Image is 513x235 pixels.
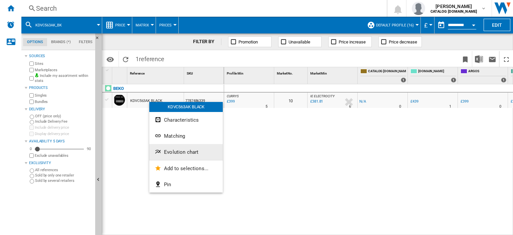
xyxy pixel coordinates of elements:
[164,117,199,123] span: Characteristics
[149,160,223,177] button: Add to selections...
[164,133,185,139] span: Matching
[164,149,198,155] span: Evolution chart
[164,165,208,171] span: Add to selections...
[149,102,223,112] div: KDVC563AK BLACK
[149,177,223,193] button: Pin...
[149,128,223,144] button: Matching
[164,182,171,188] span: Pin
[149,144,223,160] button: Evolution chart
[149,112,223,128] button: Characteristics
